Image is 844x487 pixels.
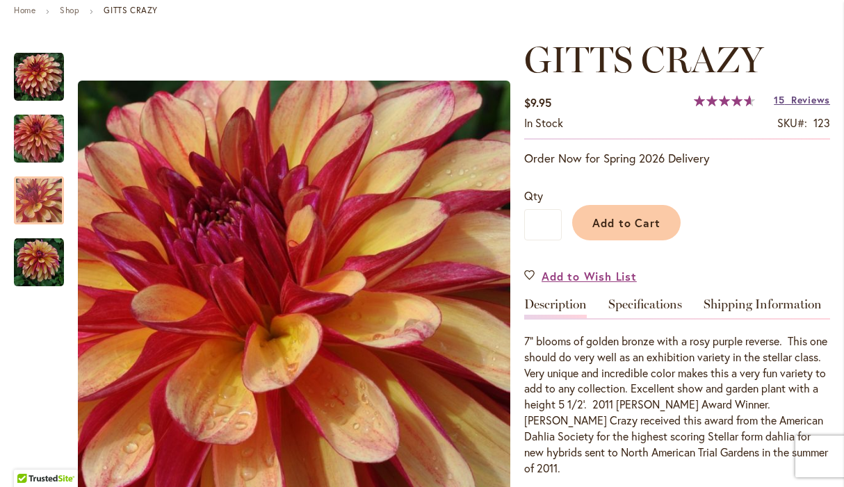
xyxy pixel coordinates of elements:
[524,268,637,284] a: Add to Wish List
[14,224,64,286] div: Gitts Crazy
[592,215,661,230] span: Add to Cart
[694,95,755,106] div: 93%
[14,163,78,224] div: Gitts Crazy
[524,298,830,477] div: Detailed Product Info
[524,188,543,203] span: Qty
[524,115,563,130] span: In stock
[524,298,587,318] a: Description
[524,333,830,477] div: 7" blooms of golden bronze with a rosy purple reverse. This one should do very well as an exhibit...
[704,298,822,318] a: Shipping Information
[608,298,682,318] a: Specifications
[542,268,637,284] span: Add to Wish List
[10,438,49,477] iframe: Launch Accessibility Center
[14,39,78,101] div: Gitts Crazy
[60,5,79,15] a: Shop
[14,238,64,288] img: Gitts Crazy
[14,52,64,102] img: Gitts Crazy
[524,38,763,81] span: GITTS CRAZY
[14,5,35,15] a: Home
[774,93,830,106] a: 15 Reviews
[104,5,158,15] strong: GITTS CRAZY
[524,115,563,131] div: Availability
[524,150,830,167] p: Order Now for Spring 2026 Delivery
[791,93,830,106] span: Reviews
[774,93,784,106] span: 15
[524,95,551,110] span: $9.95
[813,115,830,131] div: 123
[572,205,681,240] button: Add to Cart
[777,115,807,130] strong: SKU
[14,101,78,163] div: Gitts Crazy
